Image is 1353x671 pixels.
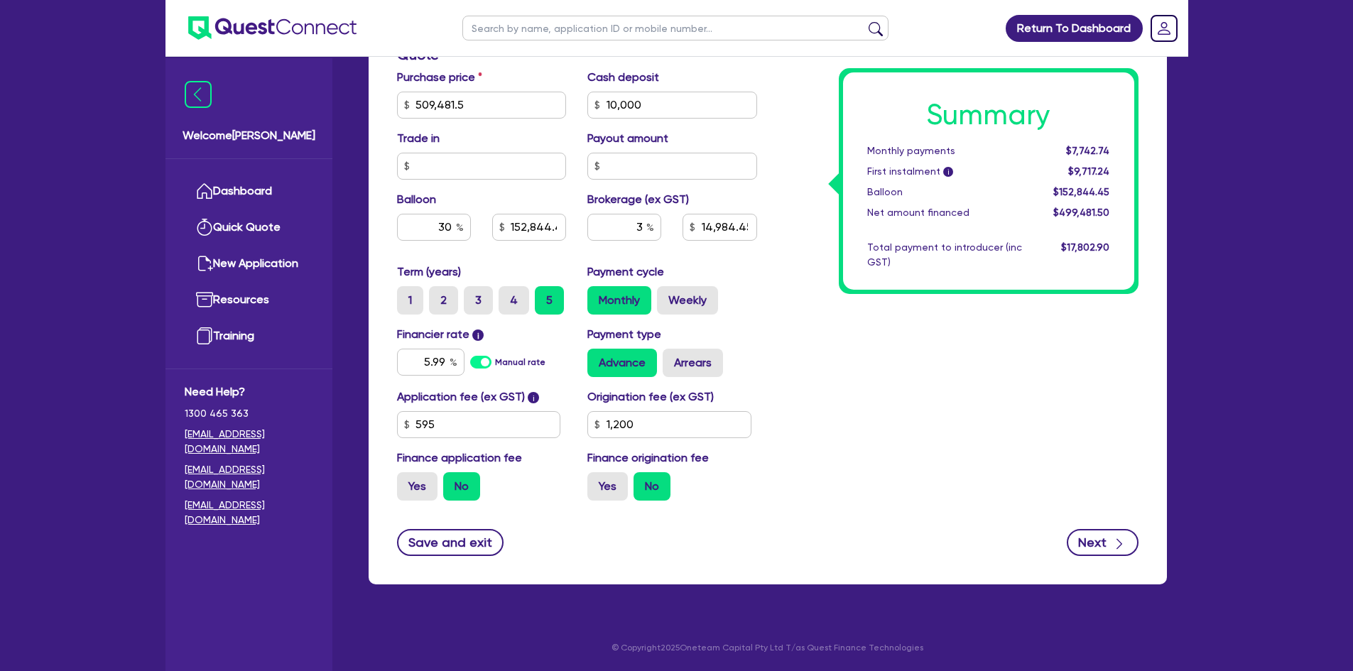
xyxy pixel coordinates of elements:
[495,356,545,369] label: Manual rate
[185,462,313,492] a: [EMAIL_ADDRESS][DOMAIN_NAME]
[188,16,357,40] img: quest-connect-logo-blue
[1066,145,1109,156] span: $7,742.74
[587,388,714,405] label: Origination fee (ex GST)
[1053,207,1109,218] span: $499,481.50
[857,185,1033,200] div: Balloon
[587,286,651,315] label: Monthly
[397,286,423,315] label: 1
[587,191,689,208] label: Brokerage (ex GST)
[472,329,484,341] span: i
[587,472,628,501] label: Yes
[587,349,657,377] label: Advance
[185,173,313,209] a: Dashboard
[183,127,315,144] span: Welcome [PERSON_NAME]
[397,388,525,405] label: Application fee (ex GST)
[185,209,313,246] a: Quick Quote
[943,168,953,178] span: i
[499,286,529,315] label: 4
[634,472,670,501] label: No
[535,286,564,315] label: 5
[185,427,313,457] a: [EMAIL_ADDRESS][DOMAIN_NAME]
[185,246,313,282] a: New Application
[464,286,493,315] label: 3
[185,318,313,354] a: Training
[443,472,480,501] label: No
[587,130,668,147] label: Payout amount
[185,81,212,108] img: icon-menu-close
[397,191,436,208] label: Balloon
[657,286,718,315] label: Weekly
[1006,15,1143,42] a: Return To Dashboard
[857,143,1033,158] div: Monthly payments
[185,406,313,421] span: 1300 465 363
[1067,529,1139,556] button: Next
[857,205,1033,220] div: Net amount financed
[397,326,484,343] label: Financier rate
[857,164,1033,179] div: First instalment
[397,472,438,501] label: Yes
[587,263,664,280] label: Payment cycle
[359,641,1177,654] p: © Copyright 2025 Oneteam Capital Pty Ltd T/as Quest Finance Technologies
[1053,186,1109,197] span: $152,844.45
[1061,241,1109,253] span: $17,802.90
[1146,10,1183,47] a: Dropdown toggle
[196,219,213,236] img: quick-quote
[867,98,1110,132] h1: Summary
[587,449,709,467] label: Finance origination fee
[196,291,213,308] img: resources
[857,240,1033,270] div: Total payment to introducer (inc GST)
[185,383,313,400] span: Need Help?
[196,255,213,272] img: new-application
[528,392,539,403] span: i
[397,263,461,280] label: Term (years)
[196,327,213,344] img: training
[462,16,889,40] input: Search by name, application ID or mobile number...
[1068,165,1109,177] span: $9,717.24
[397,130,440,147] label: Trade in
[397,529,504,556] button: Save and exit
[397,69,482,86] label: Purchase price
[587,326,661,343] label: Payment type
[663,349,723,377] label: Arrears
[185,498,313,528] a: [EMAIL_ADDRESS][DOMAIN_NAME]
[429,286,458,315] label: 2
[587,69,659,86] label: Cash deposit
[185,282,313,318] a: Resources
[397,449,522,467] label: Finance application fee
